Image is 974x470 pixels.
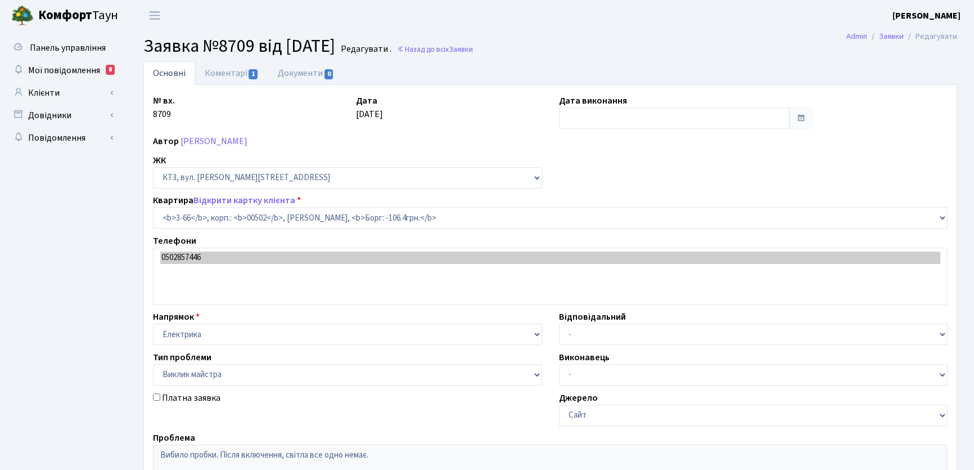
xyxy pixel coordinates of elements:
[559,351,610,364] label: Виконавець
[829,25,974,48] nav: breadcrumb
[153,135,179,148] label: Автор
[195,61,268,85] a: Коментарі
[160,252,940,264] option: 0502857446
[249,69,258,79] span: 1
[181,135,247,147] a: [PERSON_NAME]
[153,154,166,167] label: ЖК
[141,6,169,25] button: Переключити навігацію
[892,10,961,22] b: [PERSON_NAME]
[6,104,118,127] a: Довідники
[153,351,211,364] label: Тип проблеми
[143,33,335,59] span: Заявка №8709 від [DATE]
[6,82,118,104] a: Клієнти
[153,207,948,229] select: )
[449,44,473,55] span: Заявки
[268,61,344,85] a: Документи
[324,69,333,79] span: 0
[559,310,626,324] label: Відповідальний
[193,194,295,207] a: Відкрити картку клієнта
[38,6,92,24] b: Комфорт
[879,30,904,42] a: Заявки
[6,127,118,149] a: Повідомлення
[38,6,118,25] span: Таун
[356,94,377,108] label: Дата
[162,391,220,405] label: Платна заявка
[348,94,551,129] div: [DATE]
[30,42,106,54] span: Панель управління
[153,310,200,324] label: Напрямок
[153,94,175,108] label: № вх.
[153,194,301,207] label: Квартира
[559,94,627,108] label: Дата виконання
[143,61,195,85] a: Основні
[153,234,196,248] label: Телефони
[28,64,100,77] span: Мої повідомлення
[153,364,542,386] select: )
[11,5,34,27] img: logo.png
[397,44,473,55] a: Назад до всіхЗаявки
[892,9,961,23] a: [PERSON_NAME]
[904,30,957,43] li: Редагувати
[145,94,348,129] div: 8709
[153,431,195,445] label: Проблема
[6,59,118,82] a: Мої повідомлення8
[559,391,598,405] label: Джерело
[106,65,115,75] div: 8
[846,30,867,42] a: Admin
[339,44,391,55] small: Редагувати .
[6,37,118,59] a: Панель управління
